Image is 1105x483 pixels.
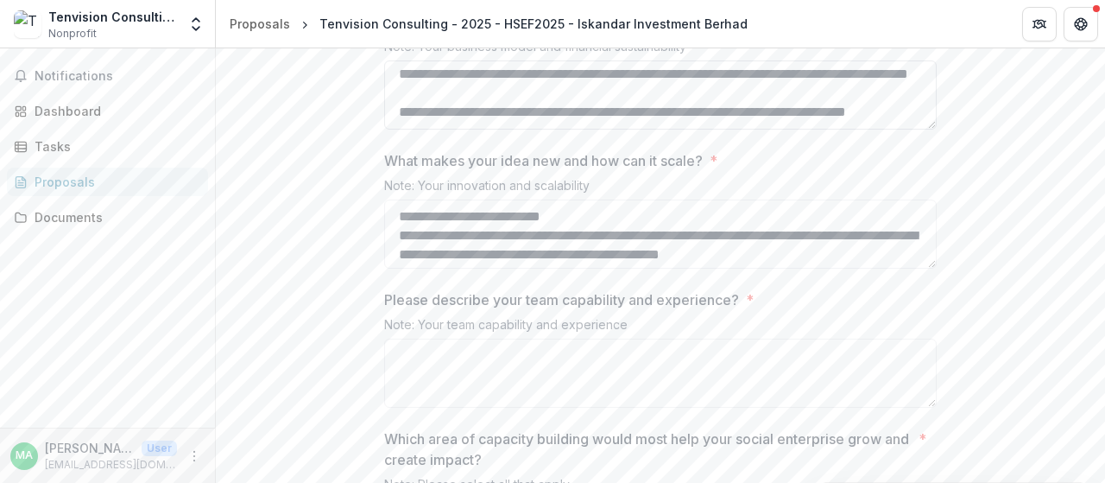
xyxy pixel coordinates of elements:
[384,317,937,339] div: Note: Your team capability and experience
[384,150,703,171] p: What makes your idea new and how can it scale?
[319,15,748,33] div: Tenvision Consulting - 2025 - HSEF2025 - Iskandar Investment Berhad
[384,39,937,60] div: Note: Your business model and financial sustainability
[230,15,290,33] div: Proposals
[45,439,135,457] p: [PERSON_NAME]
[384,178,937,200] div: Note: Your innovation and scalability
[7,203,208,232] a: Documents
[1022,7,1057,41] button: Partners
[384,289,739,310] p: Please describe your team capability and experience?
[7,97,208,125] a: Dashboard
[35,69,201,84] span: Notifications
[16,450,33,461] div: Mohd Faizal Bin Ayob
[35,173,194,191] div: Proposals
[7,132,208,161] a: Tasks
[35,208,194,226] div: Documents
[184,446,205,467] button: More
[142,441,177,456] p: User
[223,11,297,36] a: Proposals
[184,7,208,41] button: Open entity switcher
[35,102,194,120] div: Dashboard
[35,137,194,156] div: Tasks
[14,10,41,38] img: Tenvision Consulting
[48,26,97,41] span: Nonprofit
[223,11,755,36] nav: breadcrumb
[1064,7,1098,41] button: Get Help
[384,429,912,470] p: Which area of capacity building would most help your social enterprise grow and create impact?
[48,8,177,26] div: Tenvision Consulting
[7,168,208,196] a: Proposals
[7,62,208,90] button: Notifications
[45,457,177,473] p: [EMAIL_ADDRESS][DOMAIN_NAME]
